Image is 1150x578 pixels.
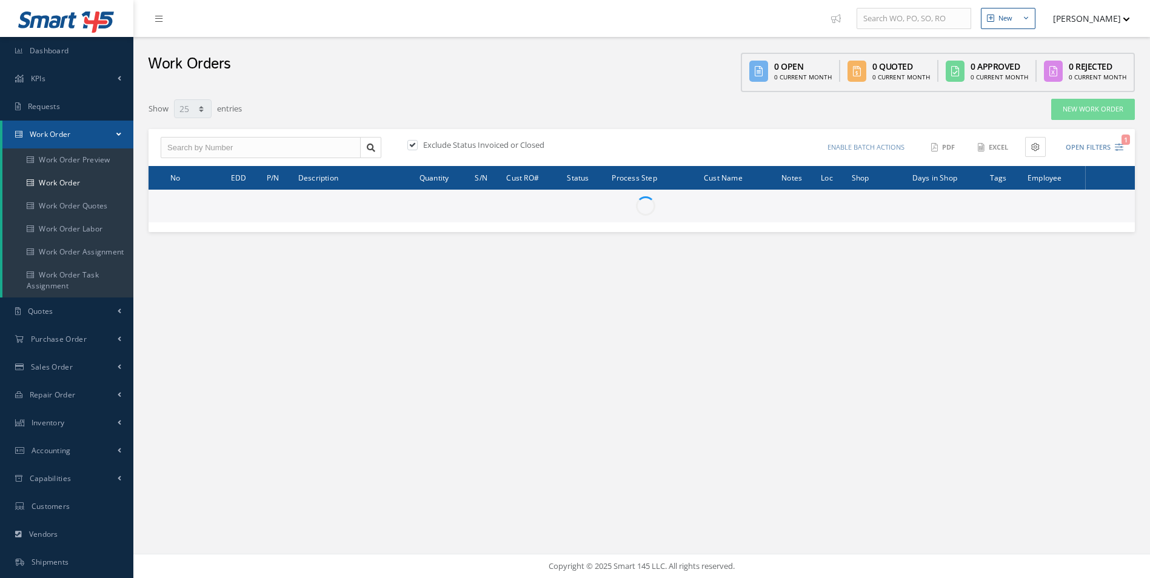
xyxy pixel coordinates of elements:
div: Exclude Status Invoiced or Closed [405,139,641,153]
span: Process Step [612,171,657,183]
span: Quotes [28,306,53,316]
span: Customers [32,501,70,511]
a: Work Order Preview [2,148,133,171]
label: entries [217,98,242,115]
span: Days in Shop [912,171,957,183]
span: Sales Order [31,362,73,372]
button: PDF [925,137,963,158]
span: Purchase Order [31,334,87,344]
span: Description [298,171,338,183]
div: 0 Quoted [872,60,930,73]
span: Cust RO# [506,171,539,183]
div: Copyright © 2025 Smart 145 LLC. All rights reserved. [145,560,1138,573]
div: 0 Open [774,60,832,73]
label: Show [149,98,169,115]
a: New Work Order [1051,99,1135,120]
div: 0 Current Month [872,73,930,82]
a: Work Order [2,121,133,148]
button: Enable batch actions [816,137,916,158]
span: No [170,171,180,183]
span: P/N [267,171,279,183]
button: Excel [972,137,1016,158]
span: Requests [28,101,60,111]
a: Work Order Task Assignment [2,264,133,297]
span: Vendors [29,529,58,539]
span: Loc [821,171,833,183]
input: Search by Number [161,137,361,159]
input: Search WO, PO, SO, RO [857,8,971,30]
span: Notes [781,171,802,183]
span: Work Order [30,129,71,139]
div: 0 Rejected [1069,60,1126,73]
span: Repair Order [30,390,76,400]
span: Quantity [420,171,449,183]
a: Work Order Assignment [2,241,133,264]
div: 0 Current Month [971,73,1028,82]
span: Employee [1028,171,1062,183]
button: New [981,8,1035,29]
button: Open Filters1 [1055,138,1123,158]
span: Dashboard [30,45,69,56]
div: 0 Approved [971,60,1028,73]
a: Work Order Quotes [2,194,133,218]
span: Shipments [32,557,69,567]
span: Capabilities [30,473,72,483]
span: Cust Name [704,171,743,183]
span: Tags [990,171,1007,183]
span: Shop [852,171,869,183]
span: Inventory [32,417,65,428]
span: EDD [231,171,247,183]
span: S/N [475,171,487,183]
span: Accounting [32,445,71,456]
h2: Work Orders [148,55,231,73]
div: 0 Current Month [1069,73,1126,82]
span: 1 [1122,135,1130,145]
div: 0 Current Month [774,73,832,82]
a: Work Order [2,171,133,194]
a: Work Order Labor [2,218,133,241]
span: Status [567,171,589,183]
div: New [998,13,1012,24]
label: Exclude Status Invoiced or Closed [420,139,544,150]
span: KPIs [31,73,45,84]
button: [PERSON_NAME] [1041,7,1130,30]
